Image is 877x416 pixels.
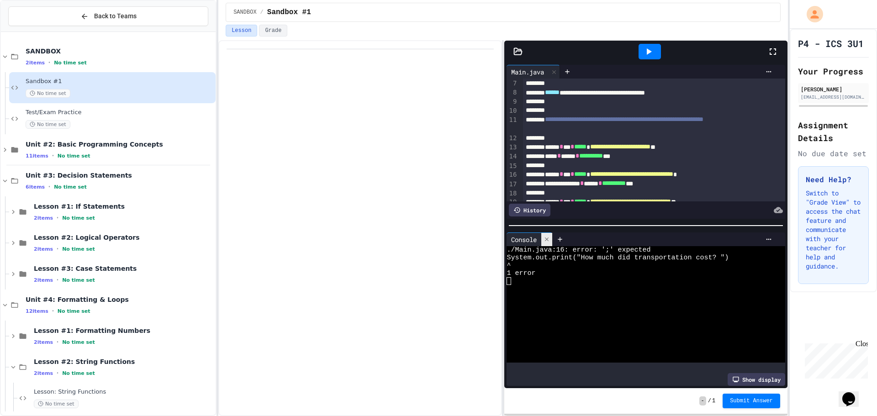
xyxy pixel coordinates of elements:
[94,11,137,21] span: Back to Teams
[798,37,864,50] h1: P4 - ICS 3U1
[507,65,560,79] div: Main.java
[507,88,518,97] div: 8
[58,308,90,314] span: No time set
[259,25,287,37] button: Grade
[57,369,58,377] span: •
[26,47,214,55] span: SANDBOX
[34,246,53,252] span: 2 items
[34,277,53,283] span: 2 items
[48,59,50,66] span: •
[62,277,95,283] span: No time set
[34,370,53,376] span: 2 items
[57,276,58,284] span: •
[507,262,511,269] span: ^
[797,4,825,25] div: My Account
[723,394,780,408] button: Submit Answer
[798,119,869,144] h2: Assignment Details
[507,180,518,189] div: 17
[62,215,95,221] span: No time set
[26,60,45,66] span: 2 items
[708,397,711,405] span: /
[34,400,79,408] span: No time set
[34,388,214,396] span: Lesson: String Functions
[699,396,706,405] span: -
[26,295,214,304] span: Unit #4: Formatting & Loops
[267,7,311,18] span: Sandbox #1
[507,269,535,277] span: 1 error
[507,67,549,77] div: Main.java
[801,85,866,93] div: [PERSON_NAME]
[52,152,54,159] span: •
[26,78,214,85] span: Sandbox #1
[26,109,214,116] span: Test/Exam Practice
[26,153,48,159] span: 11 items
[62,370,95,376] span: No time set
[62,339,95,345] span: No time set
[26,120,70,129] span: No time set
[839,379,868,407] iframe: chat widget
[798,65,869,78] h2: Your Progress
[58,153,90,159] span: No time set
[8,6,208,26] button: Back to Teams
[728,373,785,386] div: Show display
[57,338,58,346] span: •
[34,326,214,335] span: Lesson #1: Formatting Numbers
[4,4,63,58] div: Chat with us now!Close
[712,397,715,405] span: 1
[507,116,518,134] div: 11
[233,9,256,16] span: SANDBOX
[801,94,866,100] div: [EMAIL_ADDRESS][DOMAIN_NAME]
[507,246,650,254] span: ./Main.java:16: error: ';' expected
[507,198,518,207] div: 19
[730,397,773,405] span: Submit Answer
[507,170,518,179] div: 16
[507,152,518,161] div: 14
[57,214,58,221] span: •
[260,9,264,16] span: /
[507,97,518,106] div: 9
[507,162,518,171] div: 15
[801,340,868,379] iframe: chat widget
[62,246,95,252] span: No time set
[507,235,541,244] div: Console
[507,143,518,152] div: 13
[507,106,518,116] div: 10
[26,308,48,314] span: 12 items
[26,89,70,98] span: No time set
[34,339,53,345] span: 2 items
[34,358,214,366] span: Lesson #2: String Functions
[798,148,869,159] div: No due date set
[507,189,518,198] div: 18
[34,233,214,242] span: Lesson #2: Logical Operators
[26,184,45,190] span: 6 items
[26,140,214,148] span: Unit #2: Basic Programming Concepts
[507,232,553,246] div: Console
[52,307,54,315] span: •
[26,171,214,179] span: Unit #3: Decision Statements
[34,264,214,273] span: Lesson #3: Case Statements
[509,204,550,216] div: History
[54,184,87,190] span: No time set
[54,60,87,66] span: No time set
[57,245,58,253] span: •
[507,79,518,88] div: 7
[48,183,50,190] span: •
[507,134,518,143] div: 12
[507,254,729,262] span: System.out.print("How much did transportation cost? ")
[34,215,53,221] span: 2 items
[34,202,214,211] span: Lesson #1: If Statements
[806,174,861,185] h3: Need Help?
[226,25,257,37] button: Lesson
[806,189,861,271] p: Switch to "Grade View" to access the chat feature and communicate with your teacher for help and ...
